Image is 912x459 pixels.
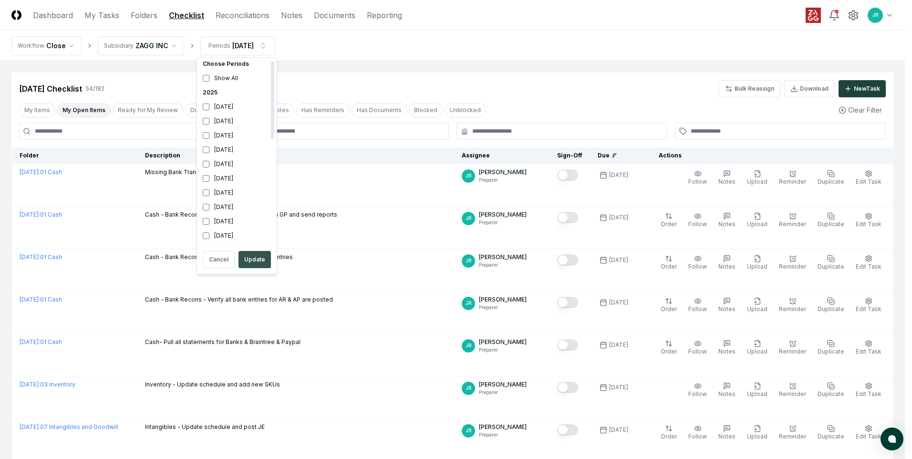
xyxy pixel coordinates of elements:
div: [DATE] [199,229,275,243]
div: [DATE] [199,100,275,114]
div: [DATE] [199,128,275,143]
div: [DATE] [199,171,275,186]
div: Show All [199,71,275,85]
button: Cancel [203,251,235,268]
div: [DATE] [199,214,275,229]
div: [DATE] [199,200,275,214]
button: Update [238,251,271,268]
div: 2025 [199,85,275,100]
div: [DATE] [199,157,275,171]
div: [DATE] [199,143,275,157]
div: Choose Periods [199,57,275,71]
div: [DATE] [199,114,275,128]
div: [DATE] [199,186,275,200]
